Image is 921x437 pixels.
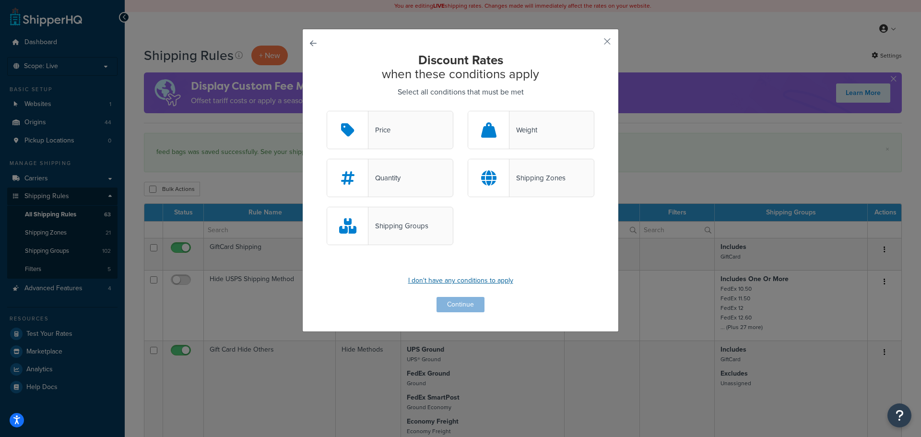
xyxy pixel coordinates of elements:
div: Shipping Zones [509,171,566,185]
div: Quantity [368,171,401,185]
p: I don't have any conditions to apply [327,274,594,287]
strong: Discount Rates [418,51,503,69]
button: Open Resource Center [887,403,911,427]
div: Shipping Groups [368,219,428,233]
h2: when these conditions apply [327,53,594,81]
p: Select all conditions that must be met [327,85,594,99]
div: Price [368,123,390,137]
div: Weight [509,123,537,137]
